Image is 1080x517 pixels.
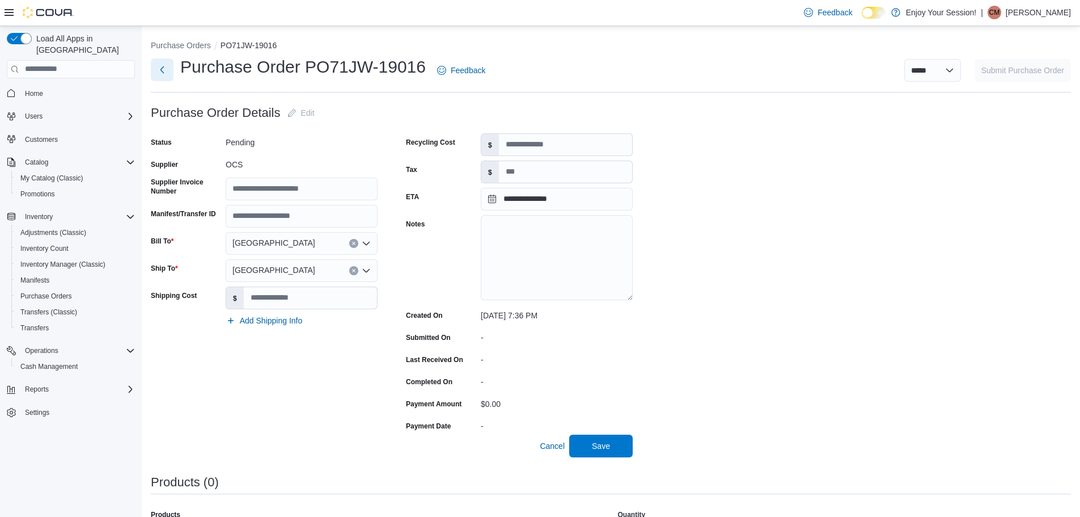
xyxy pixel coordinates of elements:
h3: Purchase Order Details [151,106,281,120]
span: Adjustments (Classic) [16,226,135,239]
button: Dismiss toast [1048,467,1062,481]
span: Manifests [20,276,49,285]
button: Adjustments (Classic) [11,225,139,241]
button: Add Shipping Info [222,309,307,332]
button: Users [20,110,47,123]
button: Transfers [11,320,139,336]
span: Customers [25,135,58,144]
label: Payment Amount [406,400,461,409]
a: Transfers (Classic) [16,305,82,319]
span: [GEOGRAPHIC_DATA] [232,263,315,277]
span: Operations [25,346,58,355]
nav: An example of EuiBreadcrumbs [151,40,1071,53]
span: Users [20,110,135,123]
button: Settings [2,404,139,421]
span: Transfers (Classic) [16,305,135,319]
a: Settings [20,406,54,419]
nav: Complex example [7,81,135,451]
span: Operations [20,344,135,358]
button: Catalog [20,155,53,169]
button: Cancel [535,435,569,457]
div: Christina Mitchell [988,6,1001,19]
label: $ [481,161,499,183]
span: Promotions [16,187,135,201]
span: CM [989,6,1000,19]
button: Cash Management [11,359,139,375]
span: Inventory [20,210,135,224]
input: Dark Mode [862,7,886,19]
p: | [981,6,983,19]
span: Transfers [16,321,135,335]
span: Home [25,89,43,98]
span: My Catalog (Classic) [20,174,83,183]
div: - [481,329,633,342]
span: Inventory [25,212,53,221]
span: Inventory Manager (Classic) [16,258,135,271]
p: Enjoy Your Session! [906,6,977,19]
a: Home [20,87,48,100]
button: Clear input [349,239,358,248]
button: Customers [2,131,139,148]
span: [GEOGRAPHIC_DATA] [232,236,315,250]
button: PO71JW-19016 [221,41,277,50]
span: Transfers [20,323,49,333]
label: Tax [406,165,417,174]
span: Transfers (Classic) [20,308,77,317]
a: Inventory Count [16,242,73,255]
div: Pending [226,133,378,147]
span: Feedback [451,65,485,76]
button: Purchase Orders [151,41,211,50]
span: Submit Purchase Order [981,65,1064,76]
a: Cash Management [16,360,82,373]
label: Submitted On [406,333,451,342]
div: $0.00 [481,395,633,409]
button: Edit [283,102,319,124]
span: Reports [25,385,49,394]
span: Purchase Orders [20,292,72,301]
img: Cova [23,7,74,18]
span: Load All Apps in [GEOGRAPHIC_DATA] [32,33,135,56]
button: Inventory Manager (Classic) [11,257,139,272]
button: Open list of options [362,266,371,275]
div: [DATE] 7:36 PM [481,306,633,320]
span: Settings [20,405,135,419]
span: Cash Management [16,360,135,373]
label: Created On [406,311,443,320]
span: My Catalog (Classic) [16,171,135,185]
label: Ship To [151,264,178,273]
span: Promotions [20,190,55,199]
button: Next [151,58,173,81]
div: OCS [226,155,378,169]
button: Clear input [349,266,358,275]
span: Save [592,440,610,452]
span: Inventory Manager (Classic) [20,260,105,269]
span: Feedback [818,7,852,18]
button: My Catalog (Classic) [11,170,139,186]
label: Supplier [151,160,178,169]
h3: Products (0) [151,476,219,489]
div: - [481,417,633,431]
a: Purchase Orders [16,289,77,303]
div: - [481,351,633,364]
label: $ [481,134,499,155]
button: Submit Purchase Order [975,59,1071,82]
span: Users [25,112,43,121]
label: Recycling Cost [406,138,455,147]
span: Home [20,86,135,100]
button: Catalog [2,154,139,170]
span: Inventory Count [16,242,135,255]
button: Save [569,435,633,457]
span: Settings [25,408,49,417]
span: Successful [899,467,946,481]
label: Bill To [151,237,173,246]
span: Edit [301,107,315,119]
button: Transfers (Classic) [11,304,139,320]
span: Customers [20,132,135,146]
label: Completed On [406,377,452,386]
span: Adjustments (Classic) [20,228,86,237]
span: Cancel [540,440,565,452]
a: Feedback [433,59,490,82]
div: Notification [899,467,1062,481]
button: Users [2,108,139,124]
div: Purchase Order Created [899,485,1062,499]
